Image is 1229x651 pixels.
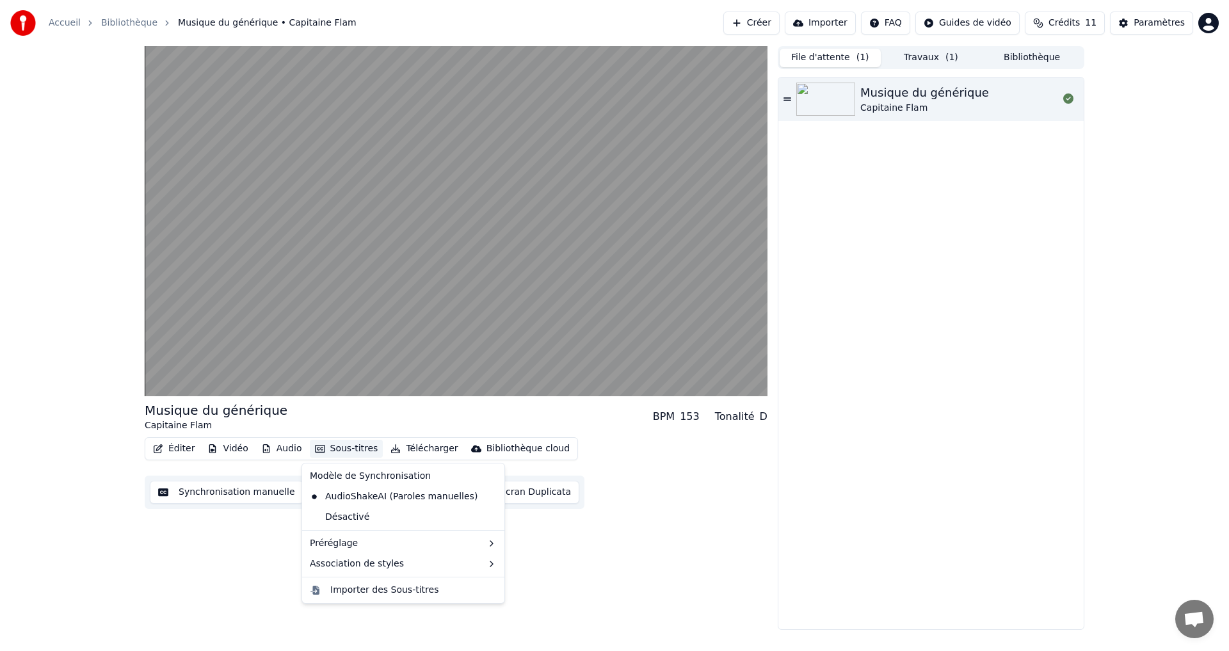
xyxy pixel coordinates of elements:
[653,409,675,424] div: BPM
[486,442,570,455] div: Bibliothèque cloud
[881,49,982,67] button: Travaux
[49,17,81,29] a: Accueil
[1085,17,1096,29] span: 11
[305,466,502,486] div: Modèle de Synchronisation
[310,440,383,458] button: Sous-titres
[861,12,910,35] button: FAQ
[202,440,253,458] button: Vidéo
[385,440,463,458] button: Télécharger
[1110,12,1193,35] button: Paramètres
[1134,17,1185,29] div: Paramètres
[10,10,36,36] img: youka
[145,401,287,419] div: Musique du générique
[178,17,357,29] span: Musique du générique • Capitaine Flam
[785,12,856,35] button: Importer
[780,49,881,67] button: File d'attente
[1048,17,1080,29] span: Crédits
[330,584,438,597] div: Importer des Sous-titres
[945,51,958,64] span: ( 1 )
[305,486,483,507] div: AudioShakeAI (Paroles manuelles)
[760,409,767,424] div: D
[860,102,989,115] div: Capitaine Flam
[856,51,869,64] span: ( 1 )
[150,481,303,504] button: Synchronisation manuelle
[145,419,287,432] div: Capitaine Flam
[148,440,200,458] button: Éditer
[49,17,357,29] nav: breadcrumb
[1175,600,1214,638] a: Ouvrir le chat
[1025,12,1105,35] button: Crédits11
[723,12,780,35] button: Créer
[256,440,307,458] button: Audio
[305,507,502,527] div: Désactivé
[305,533,502,554] div: Préréglage
[715,409,755,424] div: Tonalité
[860,84,989,102] div: Musique du générique
[680,409,700,424] div: 153
[435,481,579,504] button: Ouvrir l'Ecran Duplicata
[101,17,157,29] a: Bibliothèque
[915,12,1020,35] button: Guides de vidéo
[981,49,1082,67] button: Bibliothèque
[305,554,502,574] div: Association de styles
